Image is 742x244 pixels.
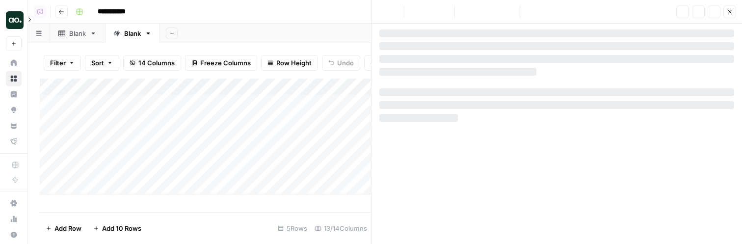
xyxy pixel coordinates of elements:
[311,220,371,236] div: 13/14 Columns
[6,118,22,134] a: Your Data
[185,55,257,71] button: Freeze Columns
[6,211,22,227] a: Usage
[6,11,24,29] img: AirOps Builders Logo
[337,58,354,68] span: Undo
[138,58,175,68] span: 14 Columns
[261,55,318,71] button: Row Height
[69,28,86,38] div: Blank
[87,220,147,236] button: Add 10 Rows
[6,86,22,102] a: Insights
[50,58,66,68] span: Filter
[54,223,81,233] span: Add Row
[85,55,119,71] button: Sort
[40,220,87,236] button: Add Row
[91,58,104,68] span: Sort
[6,71,22,86] a: Browse
[123,55,181,71] button: 14 Columns
[6,55,22,71] a: Home
[200,58,251,68] span: Freeze Columns
[6,8,22,32] button: Workspace: AirOps Builders
[6,195,22,211] a: Settings
[6,134,22,149] a: Flightpath
[6,227,22,243] button: Help + Support
[50,24,105,43] a: Blank
[44,55,81,71] button: Filter
[274,220,311,236] div: 5 Rows
[322,55,360,71] button: Undo
[102,223,141,233] span: Add 10 Rows
[105,24,160,43] a: Blank
[124,28,141,38] div: Blank
[276,58,312,68] span: Row Height
[6,102,22,118] a: Opportunities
